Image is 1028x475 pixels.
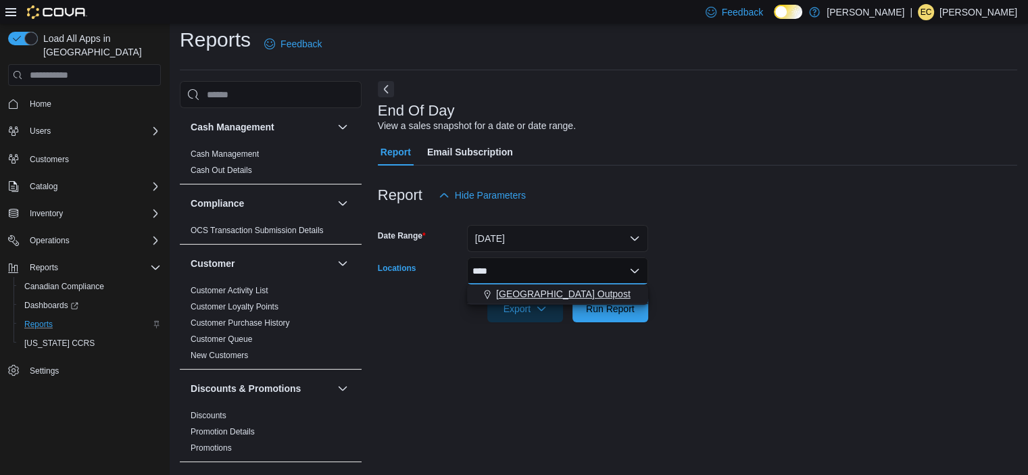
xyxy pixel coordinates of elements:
[378,263,416,274] label: Locations
[572,295,648,322] button: Run Report
[3,258,166,277] button: Reports
[24,150,161,167] span: Customers
[629,266,640,276] button: Close list of options
[191,411,226,420] a: Discounts
[191,149,259,159] span: Cash Management
[30,181,57,192] span: Catalog
[191,165,252,176] span: Cash Out Details
[30,366,59,376] span: Settings
[27,5,87,19] img: Cova
[335,380,351,397] button: Discounts & Promotions
[378,187,422,203] h3: Report
[24,205,161,222] span: Inventory
[378,119,576,133] div: View a sales snapshot for a date or date range.
[19,335,100,351] a: [US_STATE] CCRS
[3,149,166,168] button: Customers
[774,5,802,19] input: Dark Mode
[722,5,763,19] span: Feedback
[30,154,69,165] span: Customers
[180,407,362,461] div: Discounts & Promotions
[455,189,526,202] span: Hide Parameters
[467,284,648,304] button: [GEOGRAPHIC_DATA] Outpost
[191,350,248,361] span: New Customers
[827,4,904,20] p: [PERSON_NAME]
[180,146,362,184] div: Cash Management
[191,286,268,295] a: Customer Activity List
[378,81,394,97] button: Next
[191,225,324,236] span: OCS Transaction Submission Details
[14,334,166,353] button: [US_STATE] CCRS
[24,178,161,195] span: Catalog
[24,205,68,222] button: Inventory
[30,235,70,246] span: Operations
[191,197,332,210] button: Compliance
[3,122,166,141] button: Users
[191,426,255,437] span: Promotion Details
[191,382,301,395] h3: Discounts & Promotions
[3,231,166,250] button: Operations
[378,230,426,241] label: Date Range
[19,316,58,332] a: Reports
[180,282,362,369] div: Customer
[30,262,58,273] span: Reports
[38,32,161,59] span: Load All Apps in [GEOGRAPHIC_DATA]
[910,4,912,20] p: |
[280,37,322,51] span: Feedback
[191,197,244,210] h3: Compliance
[19,278,161,295] span: Canadian Compliance
[19,297,161,314] span: Dashboards
[939,4,1017,20] p: [PERSON_NAME]
[30,99,51,109] span: Home
[427,139,513,166] span: Email Subscription
[495,295,555,322] span: Export
[24,178,63,195] button: Catalog
[14,315,166,334] button: Reports
[24,232,161,249] span: Operations
[19,297,84,314] a: Dashboards
[3,94,166,114] button: Home
[24,338,95,349] span: [US_STATE] CCRS
[191,443,232,453] a: Promotions
[191,351,248,360] a: New Customers
[191,302,278,311] a: Customer Loyalty Points
[191,427,255,436] a: Promotion Details
[180,26,251,53] h1: Reports
[191,226,324,235] a: OCS Transaction Submission Details
[24,95,161,112] span: Home
[3,204,166,223] button: Inventory
[191,257,235,270] h3: Customer
[24,300,78,311] span: Dashboards
[24,319,53,330] span: Reports
[191,120,274,134] h3: Cash Management
[191,334,252,344] a: Customer Queue
[24,123,56,139] button: Users
[30,208,63,219] span: Inventory
[487,295,563,322] button: Export
[918,4,934,20] div: Elisabeth Chang
[19,316,161,332] span: Reports
[191,382,332,395] button: Discounts & Promotions
[191,301,278,312] span: Customer Loyalty Points
[19,335,161,351] span: Washington CCRS
[191,120,332,134] button: Cash Management
[191,285,268,296] span: Customer Activity List
[8,89,161,416] nav: Complex example
[191,166,252,175] a: Cash Out Details
[191,318,290,328] a: Customer Purchase History
[335,255,351,272] button: Customer
[378,103,455,119] h3: End Of Day
[180,222,362,244] div: Compliance
[191,410,226,421] span: Discounts
[335,119,351,135] button: Cash Management
[496,287,631,301] span: [GEOGRAPHIC_DATA] Outpost
[24,151,74,168] a: Customers
[433,182,531,209] button: Hide Parameters
[14,277,166,296] button: Canadian Compliance
[259,30,327,57] a: Feedback
[467,284,648,304] div: Choose from the following options
[19,278,109,295] a: Canadian Compliance
[24,281,104,292] span: Canadian Compliance
[3,177,166,196] button: Catalog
